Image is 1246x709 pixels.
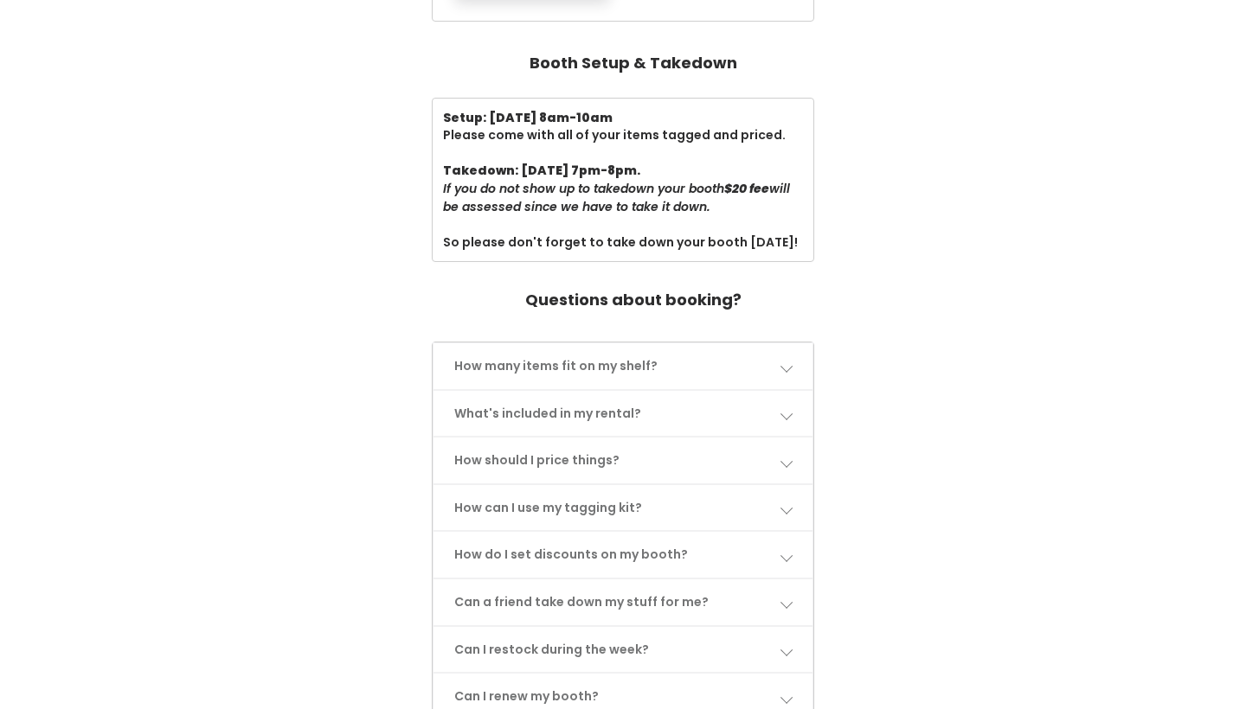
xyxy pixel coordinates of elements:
a: Can a friend take down my stuff for me? [434,579,813,625]
a: What's included in my rental? [434,391,813,437]
div: Please come with all of your items tagged and priced. So please don't forget to take down your bo... [443,109,804,252]
a: How should I price things? [434,438,813,483]
h4: Questions about booking? [525,283,742,317]
b: Takedown: [DATE] 7pm-8pm. [443,162,640,179]
a: How do I set discounts on my booth? [434,532,813,578]
a: How can I use my tagging kit? [434,485,813,531]
h4: Booth Setup & Takedown [530,46,737,80]
a: How many items fit on my shelf? [434,343,813,389]
b: Setup: [DATE] 8am-10am [443,109,613,126]
i: If you do not show up to takedown your booth will be assessed since we have to take it down. [443,180,790,215]
a: Can I restock during the week? [434,627,813,673]
b: $20 fee [724,180,769,197]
